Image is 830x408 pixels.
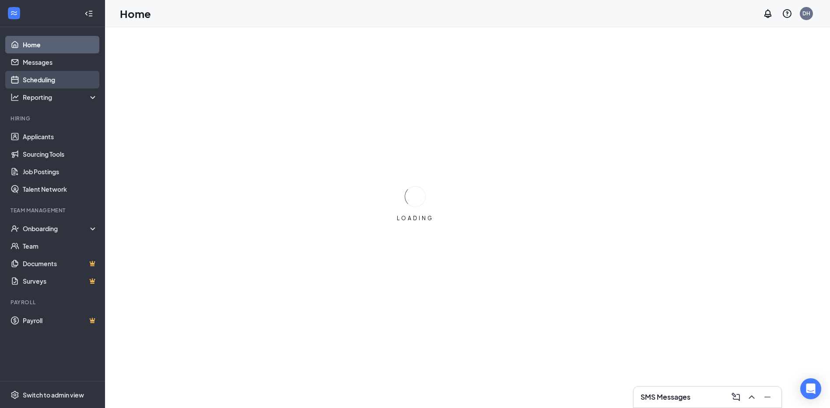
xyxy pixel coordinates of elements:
button: Minimize [760,390,774,404]
a: Sourcing Tools [23,145,98,163]
a: SurveysCrown [23,272,98,290]
div: Switch to admin view [23,390,84,399]
svg: UserCheck [11,224,19,233]
div: Reporting [23,93,98,102]
h1: Home [120,6,151,21]
svg: ComposeMessage [731,392,741,402]
div: Hiring [11,115,96,122]
div: LOADING [393,215,437,222]
svg: Analysis [11,93,19,102]
a: Scheduling [23,71,98,88]
a: Applicants [23,128,98,145]
a: DocumentsCrown [23,255,98,272]
div: Onboarding [23,224,90,233]
div: DH [802,10,810,17]
div: Open Intercom Messenger [800,378,821,399]
svg: WorkstreamLogo [10,9,18,18]
a: Talent Network [23,180,98,198]
svg: ChevronUp [746,392,757,402]
svg: Notifications [763,8,773,19]
svg: Minimize [762,392,773,402]
a: Home [23,36,98,53]
h3: SMS Messages [641,392,690,402]
svg: Collapse [84,9,93,18]
a: Job Postings [23,163,98,180]
div: Team Management [11,207,96,214]
a: PayrollCrown [23,312,98,329]
a: Messages [23,53,98,71]
div: Payroll [11,299,96,306]
button: ChevronUp [745,390,759,404]
button: ComposeMessage [729,390,743,404]
a: Team [23,237,98,255]
svg: Settings [11,390,19,399]
svg: QuestionInfo [782,8,792,19]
